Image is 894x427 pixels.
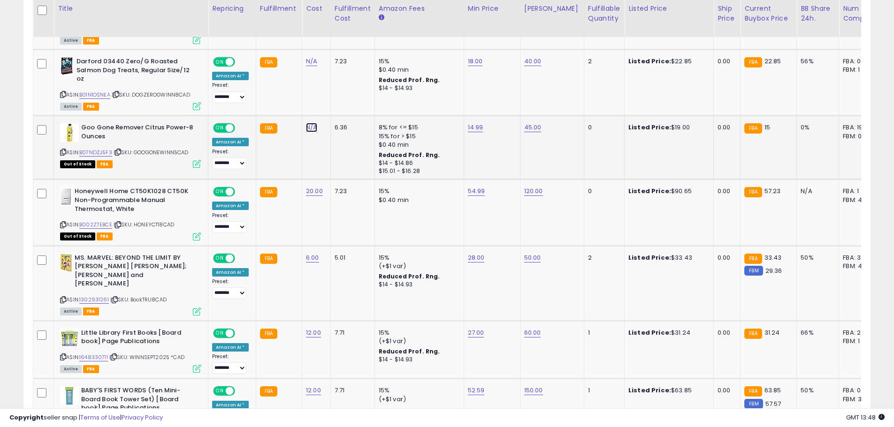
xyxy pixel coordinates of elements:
b: Listed Price: [628,187,671,195]
div: 7.23 [335,187,367,195]
div: 0.00 [718,386,733,395]
a: 45.00 [524,123,542,132]
span: OFF [234,188,249,196]
span: 33.43 [764,253,782,262]
div: 50% [801,386,832,395]
div: Fulfillment Cost [335,4,371,23]
span: All listings that are currently out of stock and unavailable for purchase on Amazon [60,160,95,168]
div: $14 - $14.86 [379,159,457,167]
small: FBA [744,187,762,197]
div: $19.00 [628,123,706,132]
div: 56% [801,57,832,66]
div: FBA: 2 [843,329,874,337]
div: 0.00 [718,187,733,195]
div: 7.23 [335,57,367,66]
b: Reduced Prof. Rng. [379,76,440,84]
b: Listed Price: [628,386,671,395]
div: N/A [801,187,832,195]
div: Preset: [212,353,249,375]
div: $15.01 - $16.28 [379,167,457,175]
div: FBM: 4 [843,196,874,204]
div: $14 - $14.93 [379,281,457,289]
div: 15% [379,57,457,66]
small: FBA [260,123,277,134]
div: Ship Price [718,4,736,23]
b: Darford 03440 Zero/G Roasted Salmon Dog Treats, Regular Size/12 oz [76,57,191,86]
div: FBA: 0 [843,57,874,66]
a: B002Z7EBCE [79,221,112,229]
span: ON [214,329,226,337]
div: $0.40 min [379,141,457,149]
img: 51cKtS7BAUL._SL40_.jpg [60,329,79,347]
div: 2 [588,57,617,66]
div: 15% [379,254,457,262]
div: ASIN: [60,187,201,239]
small: FBM [744,266,763,276]
div: (+$1 var) [379,395,457,404]
span: ON [214,254,226,262]
a: B01N1OSNEA [79,91,110,99]
span: 2025-10-13 13:48 GMT [846,413,885,422]
a: 40.00 [524,57,542,66]
b: Reduced Prof. Rng. [379,347,440,355]
div: FBA: 1 [843,187,874,195]
div: seller snap | | [9,413,163,422]
div: Amazon AI * [212,268,249,277]
span: 63.85 [764,386,781,395]
a: 150.00 [524,386,543,395]
span: All listings currently available for purchase on Amazon [60,307,82,315]
div: $90.65 [628,187,706,195]
div: Listed Price [628,4,710,14]
div: (+$1 var) [379,262,457,270]
div: 0.00 [718,329,733,337]
small: FBA [744,57,762,67]
div: $22.85 [628,57,706,66]
div: 7.71 [335,386,367,395]
span: ON [214,188,226,196]
div: (+$1 var) [379,337,457,345]
div: FBA: 0 [843,386,874,395]
a: 1648330711 [79,353,108,361]
small: FBM [744,399,763,409]
div: 8% for <= $15 [379,123,457,132]
a: N/A [306,123,317,132]
span: FBA [97,160,113,168]
div: FBM: 1 [843,337,874,345]
span: ON [214,387,226,395]
img: 41vtoi0gfjL._SL40_.jpg [60,57,74,76]
div: 0 [588,123,617,132]
small: FBA [744,254,762,264]
div: 5.01 [335,254,367,262]
b: Listed Price: [628,57,671,66]
span: 31.24 [764,328,780,337]
div: Current Buybox Price [744,4,793,23]
span: OFF [234,124,249,132]
span: FBA [83,307,99,315]
a: 28.00 [468,253,485,262]
div: Repricing [212,4,252,14]
img: 31Fxt9XxN4L._SL40_.jpg [60,187,72,206]
a: Terms of Use [80,413,120,422]
span: 57.23 [764,187,781,195]
a: 18.00 [468,57,483,66]
b: Reduced Prof. Rng. [379,151,440,159]
a: 54.99 [468,187,485,196]
a: 27.00 [468,328,484,337]
span: All listings currently available for purchase on Amazon [60,365,82,373]
strong: Copyright [9,413,44,422]
div: 15% [379,187,457,195]
small: FBA [744,123,762,134]
span: OFF [234,58,249,66]
div: 15% [379,386,457,395]
span: 29.36 [765,266,782,275]
a: N/A [306,57,317,66]
b: Listed Price: [628,328,671,337]
div: ASIN: [60,57,201,109]
b: MS. MARVEL: BEYOND THE LIMIT BY [PERSON_NAME] [PERSON_NAME]; [PERSON_NAME] and [PERSON_NAME] [75,254,189,291]
b: Honeywell Home CT50K1028 CT50K Non-Programmable Manual Thermostat, White [75,187,189,216]
span: All listings currently available for purchase on Amazon [60,37,82,45]
b: Little Library First Books [Board book] Page Publications [81,329,195,348]
div: Fulfillment [260,4,298,14]
span: All listings that are currently out of stock and unavailable for purchase on Amazon [60,232,95,240]
div: 66% [801,329,832,337]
